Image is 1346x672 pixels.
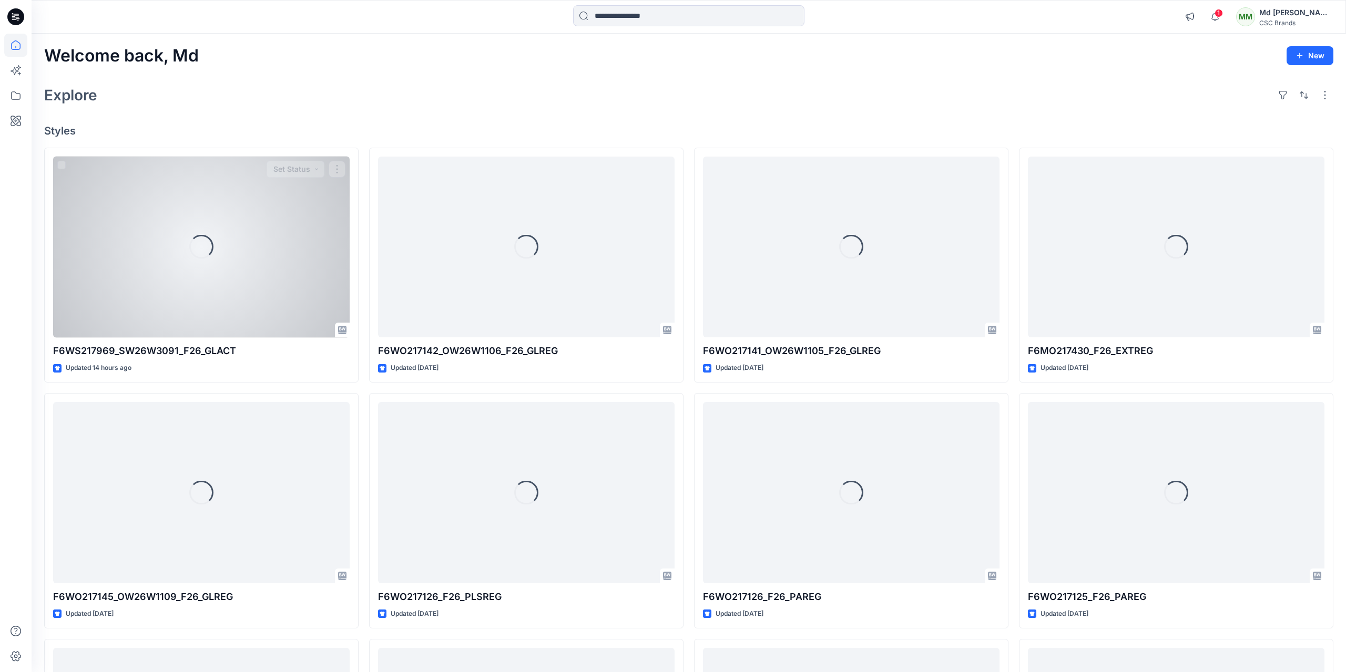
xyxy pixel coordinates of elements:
p: F6MO217430_F26_EXTREG [1028,344,1324,358]
p: Updated [DATE] [391,608,439,619]
p: F6WO217145_OW26W1109_F26_GLREG [53,590,350,604]
p: F6WS217969_SW26W3091_F26_GLACT [53,344,350,358]
p: F6WO217142_OW26W1106_F26_GLREG [378,344,675,358]
div: Md [PERSON_NAME] [1259,6,1333,19]
p: Updated [DATE] [1041,363,1088,374]
p: Updated [DATE] [66,608,114,619]
p: F6WO217125_F26_PAREG [1028,590,1324,604]
p: Updated [DATE] [716,363,763,374]
h2: Welcome back, Md [44,46,199,66]
div: CSC Brands [1259,19,1333,27]
button: New [1287,46,1333,65]
p: Updated [DATE] [716,608,763,619]
p: Updated 14 hours ago [66,363,131,374]
p: Updated [DATE] [1041,608,1088,619]
p: F6WO217141_OW26W1105_F26_GLREG [703,344,1000,358]
span: 1 [1215,9,1223,17]
p: Updated [DATE] [391,363,439,374]
h2: Explore [44,87,97,104]
p: F6WO217126_F26_PAREG [703,590,1000,604]
h4: Styles [44,125,1333,137]
p: F6WO217126_F26_PLSREG [378,590,675,604]
div: MM [1236,7,1255,26]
